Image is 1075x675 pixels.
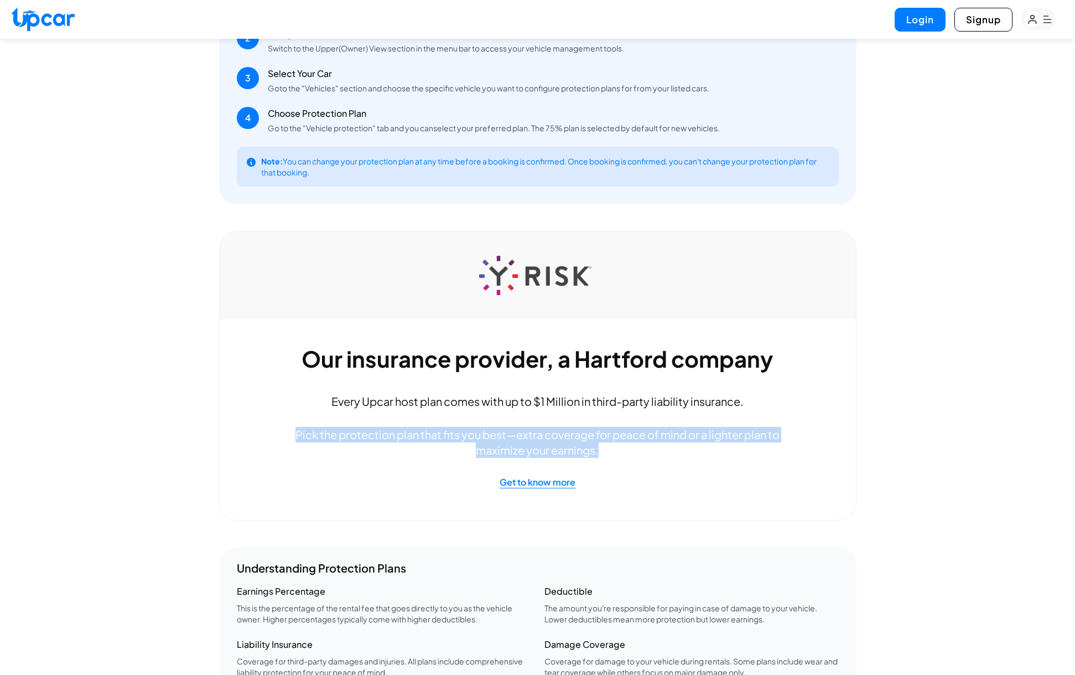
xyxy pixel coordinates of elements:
[268,107,839,120] h4: Choose Protection Plan
[237,602,531,625] p: This is the percentage of the rental fee that goes directly to you as the vehicle owner. Higher p...
[272,427,802,458] p: Pick the protection plan that fits you best—extra coverage for peace of mind or a lighter plan to...
[261,156,830,178] p: You can change your protection plan at any time before a booking is confirmed. Once booking is co...
[544,602,839,625] p: The amount you're responsible for paying in case of damage to your vehicle. Lower deductibles mea...
[261,156,283,166] strong: Note:
[544,638,839,651] h4: Damage Coverage
[493,467,582,497] span: Get to know more
[237,638,531,651] h4: Liability Insurance
[954,8,1012,32] button: Signup
[237,585,531,598] h4: Earnings Percentage
[544,585,839,598] h4: Deductible
[237,107,259,129] div: 4
[268,122,839,133] p: Go to the "Vehicle protection" tab and you canselect your preferred plan. The 75% plan is selecte...
[895,8,946,32] button: Login
[11,7,75,31] img: Upcar Logo
[272,394,802,409] p: Every Upcar host plan comes with up to $1 Million in third-party liability insurance.
[237,560,839,576] h3: Understanding Protection Plans
[237,67,259,89] div: 3
[479,256,596,296] img: Y-RISK Logo
[272,342,802,376] h2: Our insurance provider, a Hartford company
[268,83,839,94] p: Goto the "Vehicles" section and choose the specific vehicle you want to configure protection plan...
[268,43,839,54] p: Switch to the Upper(Owner) View section in the menu bar to access your vehicle management tools.
[268,67,839,80] h4: Select Your Car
